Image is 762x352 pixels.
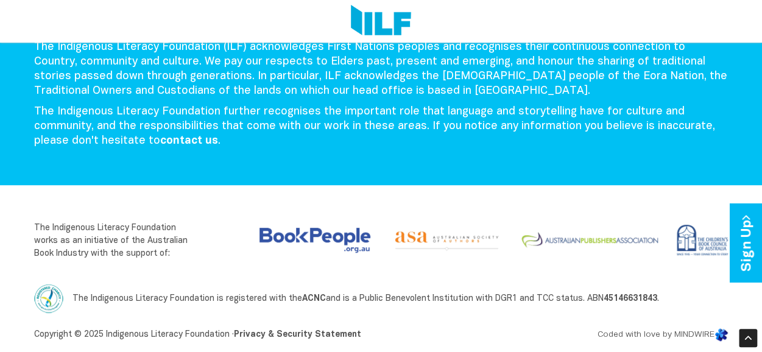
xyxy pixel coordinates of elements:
p: The Indigenous Literacy Foundation is registered with the and is a Public Benevolent Institution ... [34,284,728,313]
a: ACNC [302,295,326,303]
img: Children’s Book Council of Australia (CBCA) [672,222,728,259]
p: Copyright © 2025 Indigenous Literacy Foundation · [34,328,491,342]
a: Visit the Australian Society of Authors website [379,222,506,252]
p: The Indigenous Literacy Foundation (ILF) acknowledges First Nations peoples and recognises their ... [34,40,728,99]
a: 45146631843 [604,295,657,303]
a: Visit the Australian Booksellers Association website [259,228,370,253]
a: Visit the Children’s Book Council of Australia website [663,222,728,259]
img: Australian Society of Authors [389,222,506,252]
a: contact us [160,136,218,146]
a: Coded with love by MINDWIRE [598,331,728,339]
p: The Indigenous Literacy Foundation further recognises the important role that language and storyt... [34,105,728,149]
img: Australian Publishers Association [516,222,663,259]
img: Mindwire Logo [714,328,728,342]
p: The Indigenous Literacy Foundation works as an initiative of the Australian Book Industry with th... [34,222,194,260]
img: Logo [351,5,411,38]
a: Privacy & Security Statement [234,331,361,339]
img: Australian Booksellers Association Inc. [259,228,370,253]
div: Scroll Back to Top [739,329,757,347]
a: Visit the Australian Publishers Association website [506,222,663,259]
